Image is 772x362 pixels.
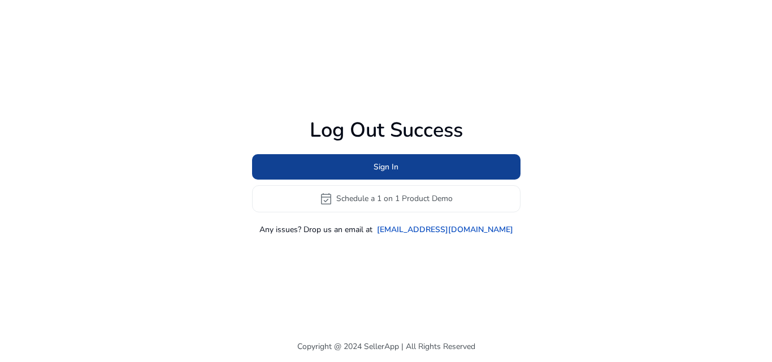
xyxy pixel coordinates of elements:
p: Any issues? Drop us an email at [259,224,372,235]
h1: Log Out Success [252,118,521,142]
span: Sign In [374,161,398,173]
span: event_available [319,192,333,206]
button: Sign In [252,154,521,180]
button: event_availableSchedule a 1 on 1 Product Demo [252,185,521,212]
a: [EMAIL_ADDRESS][DOMAIN_NAME] [377,224,513,235]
